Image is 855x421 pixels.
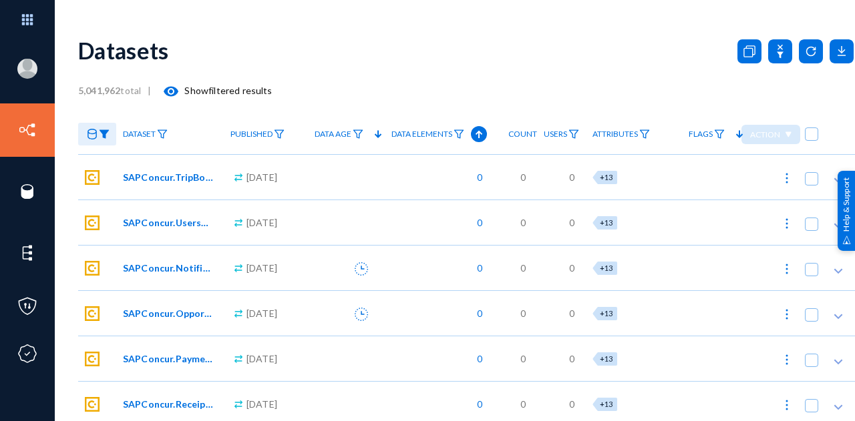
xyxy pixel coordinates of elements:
[85,170,100,185] img: sapconcur.svg
[246,216,277,230] span: [DATE]
[780,217,794,230] img: icon-more.svg
[385,123,471,146] a: Data Elements
[520,397,526,411] span: 0
[780,308,794,321] img: icon-more.svg
[246,261,277,275] span: [DATE]
[520,306,526,320] span: 0
[569,261,574,275] span: 0
[274,129,285,139] img: icon-filter.svg
[454,129,464,139] img: icon-filter.svg
[569,216,574,230] span: 0
[586,123,657,146] a: Attributes
[17,296,37,316] img: icon-policies.svg
[569,306,574,320] span: 0
[148,85,151,96] span: |
[520,352,526,366] span: 0
[470,170,482,184] span: 0
[85,216,100,230] img: sapconcur.svg
[544,129,567,139] span: Users
[600,400,613,408] span: +13
[246,352,277,366] span: [DATE]
[520,261,526,275] span: 0
[78,85,120,96] b: 5,041,962
[78,37,169,64] div: Datasets
[639,129,650,139] img: icon-filter.svg
[391,129,452,139] span: Data Elements
[537,123,586,146] a: Users
[600,354,613,363] span: +13
[470,397,482,411] span: 0
[151,85,272,96] span: Show filtered results
[246,170,277,184] span: [DATE]
[600,173,613,181] span: +13
[224,123,291,146] a: Published
[123,261,213,275] span: SAPConcur.Notifications
[246,397,277,411] span: [DATE]
[470,352,482,366] span: 0
[682,123,731,146] a: Flags
[569,397,574,411] span: 0
[78,85,148,96] span: total
[123,352,213,366] span: SAPConcur.PaymentBatches
[246,306,277,320] span: [DATE]
[123,170,213,184] span: SAPConcur.TripBookingPassengers
[780,262,794,276] img: icon-more.svg
[17,243,37,263] img: icon-elements.svg
[592,129,638,139] span: Attributes
[163,83,179,99] mat-icon: visibility
[470,216,482,230] span: 0
[123,397,213,411] span: SAPConcur.ReceiptImages
[520,216,526,230] span: 0
[568,129,579,139] img: icon-filter.svg
[780,398,794,412] img: icon-more.svg
[85,397,100,412] img: sapconcur.svg
[17,181,37,201] img: icon-sources.svg
[353,129,363,139] img: icon-filter.svg
[308,123,370,146] a: Data Age
[780,353,794,366] img: icon-more.svg
[838,170,855,250] div: Help & Support
[123,306,213,320] span: SAPConcur.Opportunities
[600,218,613,227] span: +13
[842,236,851,244] img: help_support.svg
[230,129,273,139] span: Published
[600,309,613,318] span: +13
[569,170,574,184] span: 0
[123,216,213,230] span: SAPConcur.UsersDetails
[99,129,110,139] img: icon-filter-filled.svg
[470,306,482,320] span: 0
[520,170,526,184] span: 0
[780,171,794,185] img: icon-more.svg
[17,59,37,79] img: blank-profile-picture.png
[116,123,174,146] a: Dataset
[569,352,574,366] span: 0
[85,352,100,366] img: sapconcur.svg
[315,129,351,139] span: Data Age
[470,261,482,275] span: 0
[157,129,168,139] img: icon-filter.svg
[7,5,47,34] img: app launcher
[85,261,100,276] img: sapconcur.svg
[689,129,713,139] span: Flags
[17,344,37,364] img: icon-compliance.svg
[123,129,156,139] span: Dataset
[17,120,37,140] img: icon-inventory.svg
[508,129,537,139] span: Count
[600,264,613,272] span: +13
[85,306,100,321] img: sapconcur.svg
[714,129,725,139] img: icon-filter.svg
